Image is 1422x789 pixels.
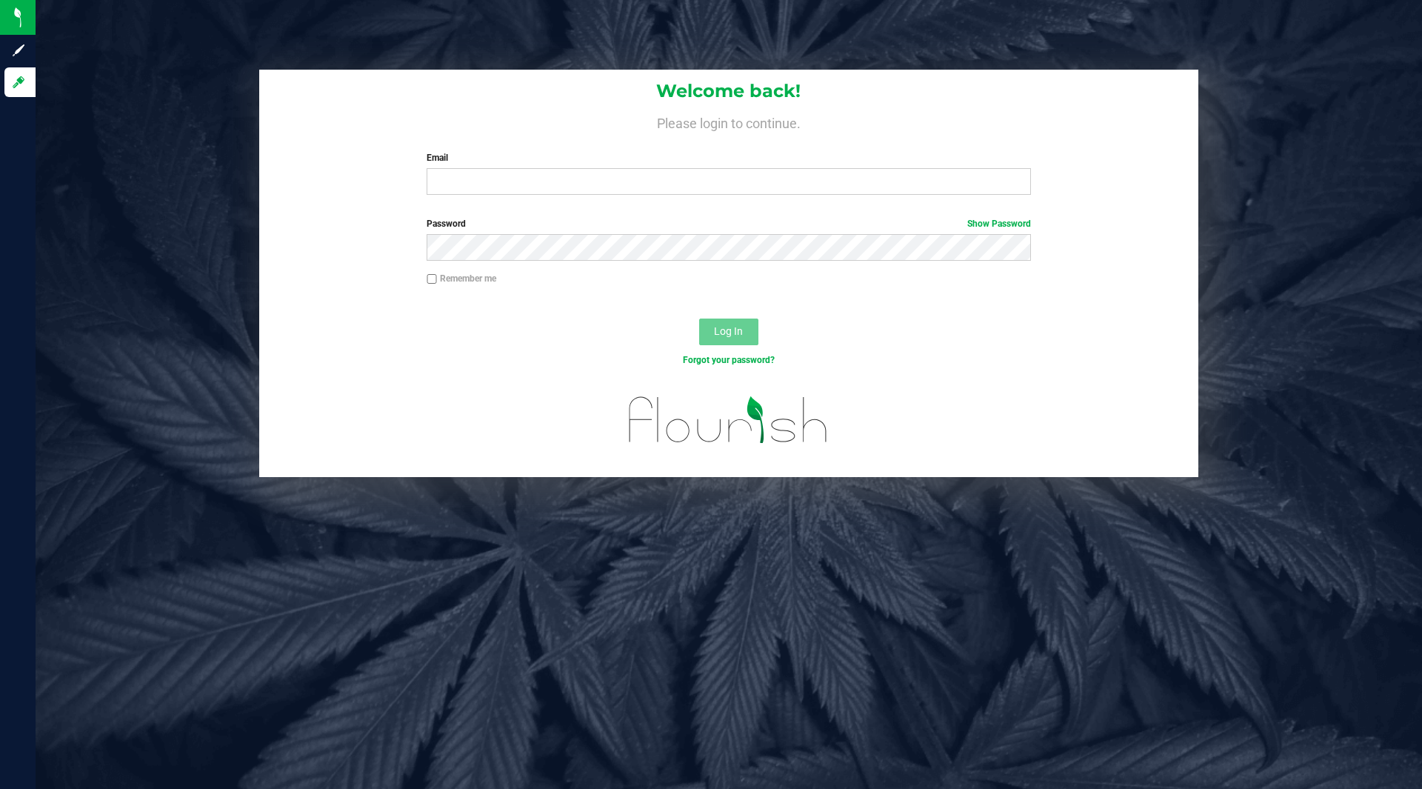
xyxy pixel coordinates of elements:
span: Password [427,219,466,229]
input: Remember me [427,274,437,284]
h4: Please login to continue. [259,113,1198,130]
span: Log In [714,325,743,337]
h1: Welcome back! [259,81,1198,101]
a: Show Password [967,219,1031,229]
button: Log In [699,319,758,345]
inline-svg: Sign up [11,43,26,58]
label: Remember me [427,272,496,285]
label: Email [427,151,1030,164]
a: Forgot your password? [683,355,775,365]
img: flourish_logo.svg [611,382,846,458]
inline-svg: Log in [11,75,26,90]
